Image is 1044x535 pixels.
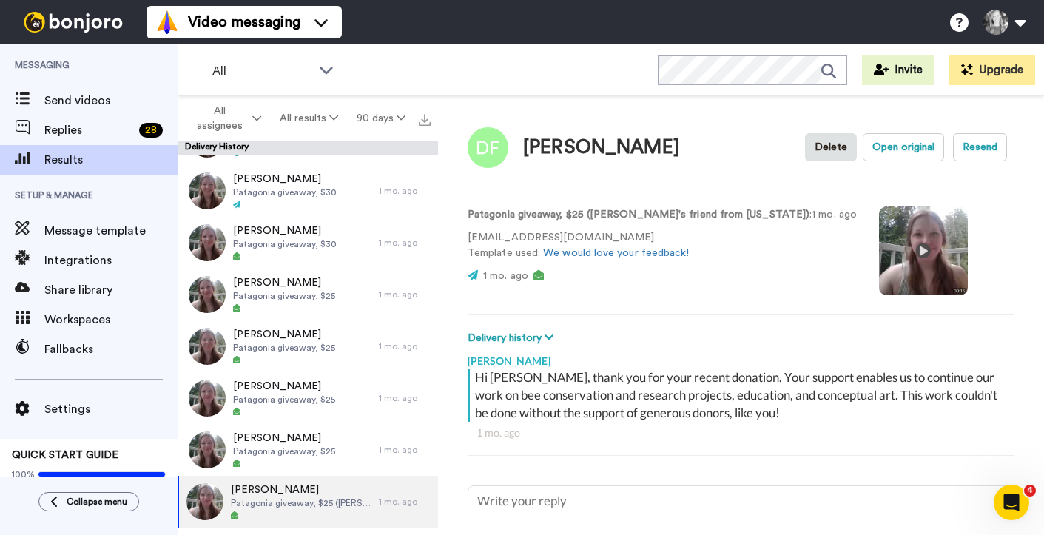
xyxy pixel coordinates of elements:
[233,327,335,342] span: [PERSON_NAME]
[44,400,178,418] span: Settings
[189,380,226,417] img: f23904ee-bf20-404a-8158-75c39f38df75-thumb.jpg
[178,217,438,269] a: [PERSON_NAME]Patagonia giveaway, $301 mo. ago
[233,290,335,302] span: Patagonia giveaway, $25
[1024,485,1036,497] span: 4
[189,276,226,313] img: 3f94f263-23e2-4023-87ff-a259360dec98-thumb.jpg
[468,330,558,346] button: Delivery history
[379,237,431,249] div: 1 mo. ago
[44,311,178,329] span: Workspaces
[44,151,178,169] span: Results
[178,424,438,476] a: [PERSON_NAME]Patagonia giveaway, $251 mo. ago
[178,141,438,155] div: Delivery History
[414,107,435,129] button: Export all results that match these filters now.
[468,127,508,168] img: Image of Danielle Falkenstein
[475,369,1011,422] div: Hi [PERSON_NAME], thank you for your recent donation. Your support enables us to continue our wor...
[233,275,335,290] span: [PERSON_NAME]
[178,372,438,424] a: [PERSON_NAME]Patagonia giveaway, $251 mo. ago
[231,482,371,497] span: [PERSON_NAME]
[347,105,414,132] button: 90 days
[862,55,934,85] button: Invite
[44,92,178,110] span: Send videos
[483,271,528,281] span: 1 mo. ago
[181,98,271,139] button: All assignees
[953,133,1007,161] button: Resend
[271,105,348,132] button: All results
[178,320,438,372] a: [PERSON_NAME]Patagonia giveaway, $251 mo. ago
[231,497,371,509] span: Patagonia giveaway, $25 ([PERSON_NAME]'s friend from [US_STATE])
[468,207,857,223] p: : 1 mo. ago
[233,238,337,250] span: Patagonia giveaway, $30
[543,248,689,258] a: We would love your feedback!
[994,485,1029,520] iframe: Intercom live chat
[379,289,431,300] div: 1 mo. ago
[468,230,857,261] p: [EMAIL_ADDRESS][DOMAIN_NAME] Template used:
[233,342,335,354] span: Patagonia giveaway, $25
[44,281,178,299] span: Share library
[233,172,337,186] span: [PERSON_NAME]
[188,12,300,33] span: Video messaging
[178,165,438,217] a: [PERSON_NAME]Patagonia giveaway, $301 mo. ago
[44,222,178,240] span: Message template
[12,450,118,460] span: QUICK START GUIDE
[379,444,431,456] div: 1 mo. ago
[44,252,178,269] span: Integrations
[233,186,337,198] span: Patagonia giveaway, $30
[212,62,311,80] span: All
[805,133,857,161] button: Delete
[189,172,226,209] img: f3e29bde-a74b-4c0d-bb14-bbf12355bc41-thumb.jpg
[379,340,431,352] div: 1 mo. ago
[468,346,1014,369] div: [PERSON_NAME]
[12,468,35,480] span: 100%
[419,114,431,126] img: export.svg
[233,394,335,406] span: Patagonia giveaway, $25
[233,379,335,394] span: [PERSON_NAME]
[178,269,438,320] a: [PERSON_NAME]Patagonia giveaway, $251 mo. ago
[186,483,223,520] img: db677f4c-2979-4132-bf40-02d9d19a3a79-thumb.jpg
[189,328,226,365] img: 18b37e80-ef8e-48b1-b7cd-e4713b702868-thumb.jpg
[178,476,438,528] a: [PERSON_NAME]Patagonia giveaway, $25 ([PERSON_NAME]'s friend from [US_STATE])1 mo. ago
[233,431,335,445] span: [PERSON_NAME]
[468,209,809,220] strong: Patagonia giveaway, $25 ([PERSON_NAME]'s friend from [US_STATE])
[233,445,335,457] span: Patagonia giveaway, $25
[44,340,178,358] span: Fallbacks
[155,10,179,34] img: vm-color.svg
[379,392,431,404] div: 1 mo. ago
[379,185,431,197] div: 1 mo. ago
[863,133,944,161] button: Open original
[949,55,1035,85] button: Upgrade
[38,492,139,511] button: Collapse menu
[523,137,680,158] div: [PERSON_NAME]
[67,496,127,508] span: Collapse menu
[44,121,133,139] span: Replies
[189,224,226,261] img: e240b3a1-c218-44d1-bc5f-60892675ab64-thumb.jpg
[379,496,431,508] div: 1 mo. ago
[189,104,249,133] span: All assignees
[233,223,337,238] span: [PERSON_NAME]
[18,12,129,33] img: bj-logo-header-white.svg
[189,431,226,468] img: a934544d-b079-46e9-911d-9105da2604eb-thumb.jpg
[476,425,1006,440] div: 1 mo. ago
[139,123,163,138] div: 28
